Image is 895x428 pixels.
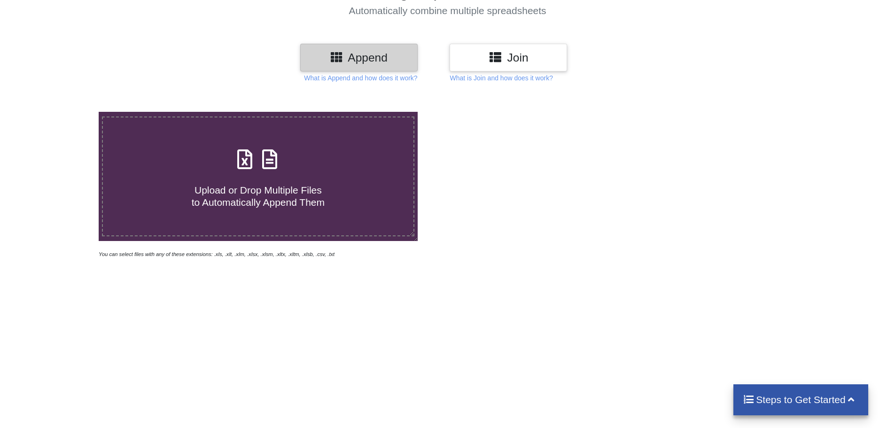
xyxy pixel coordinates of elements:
[307,51,411,64] h3: Append
[743,394,859,405] h4: Steps to Get Started
[9,390,39,419] iframe: chat widget
[450,73,553,83] p: What is Join and how does it work?
[304,73,417,83] p: What is Append and how does it work?
[192,185,325,207] span: Upload or Drop Multiple Files to Automatically Append Them
[99,251,335,257] i: You can select files with any of these extensions: .xls, .xlt, .xlm, .xlsx, .xlsm, .xltx, .xltm, ...
[457,51,560,64] h3: Join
